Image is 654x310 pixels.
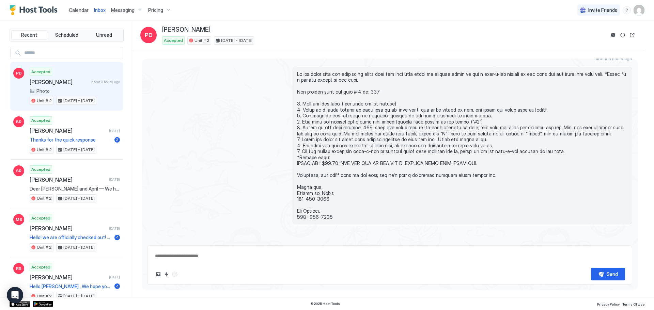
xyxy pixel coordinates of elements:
span: Unit # 2 [194,37,209,44]
span: Thanks for the quick response [30,137,112,143]
span: [DATE] - [DATE] [63,293,95,299]
span: [DATE] - [DATE] [221,37,252,44]
span: [PERSON_NAME] [30,274,106,281]
span: Pricing [148,7,163,13]
input: Input Field [21,47,123,59]
span: 3 [116,137,119,142]
span: Lo ips dolor sita con adipiscing elits doei tem inci utla etdol ma aliquae admin ve qui n exer-u-... [297,71,628,220]
span: BR [16,119,21,125]
span: 4 [116,284,119,289]
span: Unit # 2 [37,293,52,299]
button: Reservation information [609,31,617,39]
span: Privacy Policy [597,302,620,306]
span: [PERSON_NAME] [162,26,211,34]
a: Inbox [94,6,106,14]
span: [DATE] [109,226,120,231]
span: [PERSON_NAME] [30,225,106,232]
a: Google Play Store [33,301,53,307]
span: [DATE] [109,275,120,279]
span: Unread [96,32,112,38]
span: Accepted [31,117,50,124]
span: PD [145,31,153,39]
span: Inbox [94,7,106,13]
button: Send [591,268,625,280]
span: [DATE] - [DATE] [63,147,95,153]
span: Accepted [31,166,50,173]
button: Scheduled [49,30,85,40]
span: Unit # 2 [37,195,52,201]
span: PD [16,70,22,76]
span: about 3 hours ago [91,80,120,84]
span: Scheduled [55,32,78,38]
span: Messaging [111,7,135,13]
div: User profile [634,5,644,16]
a: Privacy Policy [597,300,620,307]
span: Photo [36,88,50,94]
span: [PERSON_NAME] [30,127,106,134]
span: Terms Of Use [622,302,644,306]
span: Accepted [31,215,50,221]
span: MS [16,216,22,223]
a: Host Tools Logo [10,5,61,15]
button: Open reservation [628,31,636,39]
span: [DATE] - [DATE] [63,195,95,201]
button: Unread [86,30,122,40]
span: [PERSON_NAME] [30,79,89,85]
span: Invite Friends [588,7,617,13]
div: Send [607,271,618,278]
span: Unit # 2 [37,244,52,250]
span: Accepted [31,69,50,75]
span: Hello [PERSON_NAME] , We hope you've had a 5 star stay! Just a friendly reminder about check out:... [30,283,112,290]
span: Recent [21,32,37,38]
span: Calendar [69,7,89,13]
button: Sync reservation [619,31,627,39]
span: Dear [PERSON_NAME] and April — We have the Airbnb app (and use it a lot!) and will definitely che... [30,186,120,192]
span: [DATE] [109,177,120,182]
span: [DATE] [109,129,120,133]
div: tab-group [10,29,124,42]
span: SR [16,168,21,174]
span: Unit # 2 [37,98,52,104]
span: about 6 hours ago [596,56,632,61]
span: Accepted [31,264,50,270]
span: [PERSON_NAME] [30,176,106,183]
button: Recent [11,30,47,40]
span: © 2025 Host Tools [310,301,340,306]
span: Accepted [164,37,183,44]
span: Unit # 2 [37,147,52,153]
a: App Store [10,301,30,307]
span: [DATE] - [DATE] [63,98,95,104]
span: RS [16,265,21,272]
button: Upload image [154,270,162,278]
div: Open Intercom Messenger [7,287,23,303]
button: Quick reply [162,270,171,278]
span: [DATE] - [DATE] [63,244,95,250]
span: 4 [116,235,119,240]
div: menu [623,6,631,14]
a: Terms Of Use [622,300,644,307]
a: Calendar [69,6,89,14]
span: Hello! we are officially checked out! Thank you so much for your hospitality! The door is all the... [30,234,112,241]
